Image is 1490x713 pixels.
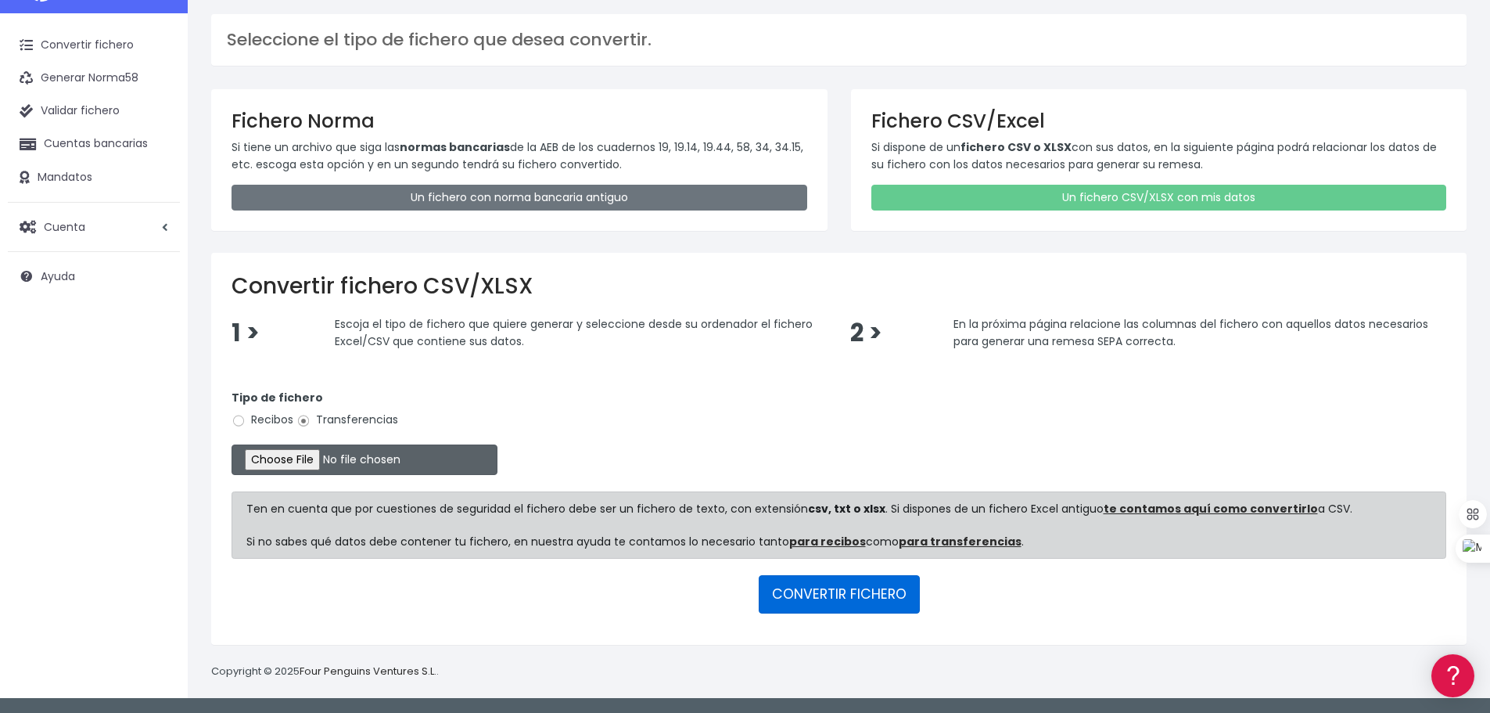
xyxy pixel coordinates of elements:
a: te contamos aquí como convertirlo [1104,501,1318,517]
span: Cuenta [44,218,85,234]
strong: Tipo de fichero [232,390,323,405]
h2: Convertir fichero CSV/XLSX [232,273,1446,300]
strong: csv, txt o xlsx [808,501,885,517]
a: Cuentas bancarias [8,128,180,160]
div: Información general [16,109,297,124]
a: API [16,400,297,424]
a: Convertir fichero [8,29,180,62]
p: Si tiene un archivo que siga las de la AEB de los cuadernos 19, 19.14, 19.44, 58, 34, 34.15, etc.... [232,139,807,174]
div: Facturación [16,311,297,326]
p: Copyright © 2025 . [211,664,439,680]
strong: fichero CSV o XLSX [960,139,1072,155]
a: Formatos [16,198,297,222]
a: para recibos [789,534,866,549]
a: Perfiles de empresas [16,271,297,295]
span: Escoja el tipo de fichero que quiere generar y seleccione desde su ordenador el fichero Excel/CSV... [335,316,813,349]
h3: Seleccione el tipo de fichero que desea convertir. [227,30,1451,50]
button: CONVERTIR FICHERO [759,575,920,613]
a: Videotutoriales [16,247,297,271]
a: Un fichero con norma bancaria antiguo [232,185,807,211]
a: para transferencias [899,534,1021,549]
h3: Fichero Norma [232,110,807,132]
a: Ayuda [8,260,180,293]
a: Mandatos [8,161,180,194]
a: Cuenta [8,211,180,243]
span: 2 > [850,316,882,350]
button: Contáctanos [16,419,297,446]
a: Información general [16,133,297,157]
a: Un fichero CSV/XLSX con mis datos [871,185,1447,211]
a: Validar fichero [8,95,180,128]
div: Convertir ficheros [16,173,297,188]
span: En la próxima página relacione las columnas del fichero con aquellos datos necesarios para genera... [953,316,1428,349]
a: Problemas habituales [16,222,297,247]
strong: normas bancarias [400,139,510,155]
div: Programadores [16,376,297,391]
label: Transferencias [296,412,398,428]
a: General [16,336,297,360]
a: Four Penguins Ventures S.L. [300,664,436,679]
label: Recibos [232,412,293,428]
span: Ayuda [41,268,75,284]
a: POWERED BY ENCHANT [215,451,301,466]
p: Si dispone de un con sus datos, en la siguiente página podrá relacionar los datos de su fichero c... [871,139,1447,174]
span: 1 > [232,316,260,350]
a: Generar Norma58 [8,62,180,95]
div: Ten en cuenta que por cuestiones de seguridad el fichero debe ser un fichero de texto, con extens... [232,492,1446,559]
h3: Fichero CSV/Excel [871,110,1447,132]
